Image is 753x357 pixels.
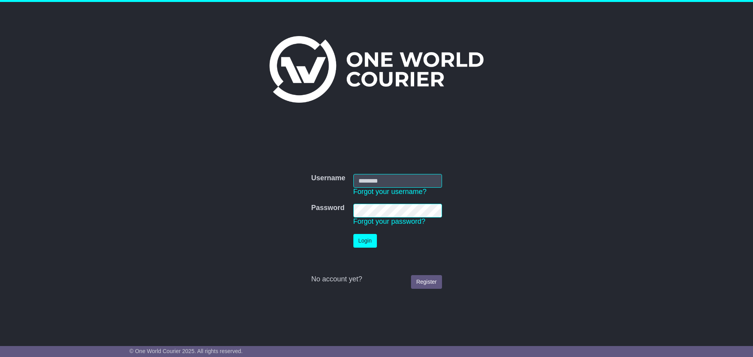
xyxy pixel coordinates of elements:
a: Register [411,275,442,289]
span: © One World Courier 2025. All rights reserved. [129,348,243,354]
label: Password [311,204,344,212]
a: Forgot your password? [353,217,426,225]
button: Login [353,234,377,248]
label: Username [311,174,345,183]
a: Forgot your username? [353,188,427,196]
img: One World [269,36,484,103]
div: No account yet? [311,275,442,284]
